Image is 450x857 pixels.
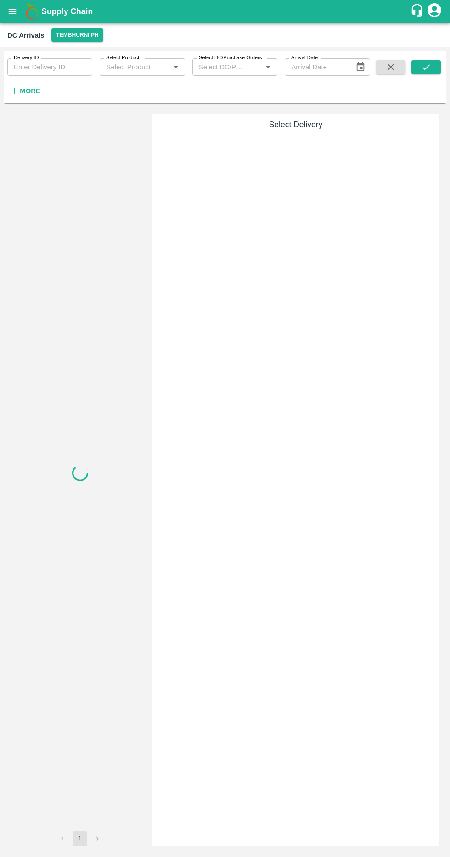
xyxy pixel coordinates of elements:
[106,54,139,62] label: Select Product
[54,831,106,846] nav: pagination navigation
[195,61,247,73] input: Select DC/Purchase Orders
[23,2,41,21] img: logo
[410,3,426,20] div: customer-support
[73,831,87,846] button: page 1
[51,28,103,42] button: Select DC
[426,2,443,21] div: account of current user
[14,54,39,62] label: Delivery ID
[7,58,92,76] input: Enter Delivery ID
[20,87,40,95] strong: More
[2,1,23,22] button: open drawer
[170,61,182,73] button: Open
[156,118,435,131] h6: Select Delivery
[285,58,348,76] input: Arrival Date
[41,7,93,16] b: Supply Chain
[7,83,43,99] button: More
[102,61,167,73] input: Select Product
[199,54,262,62] label: Select DC/Purchase Orders
[352,58,369,76] button: Choose date
[291,54,318,62] label: Arrival Date
[41,5,410,18] a: Supply Chain
[7,29,44,41] div: DC Arrivals
[262,61,274,73] button: Open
